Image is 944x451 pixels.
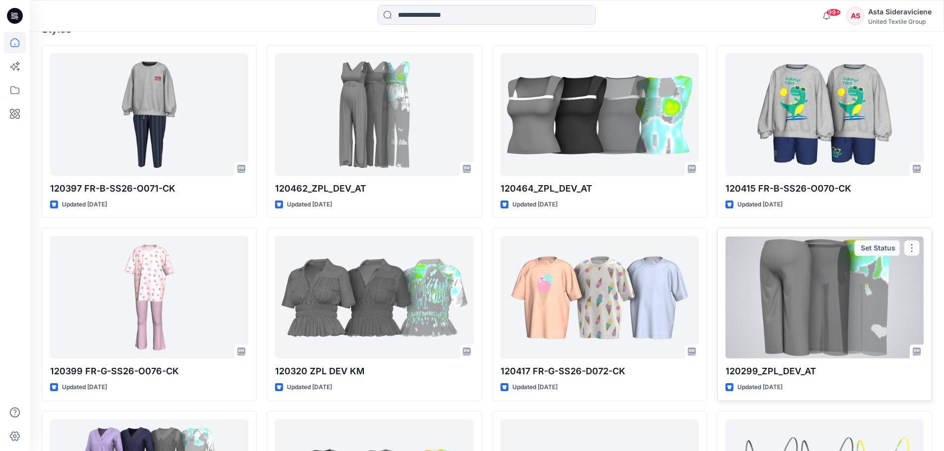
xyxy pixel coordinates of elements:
[500,364,699,378] p: 120417 FR-G-SS26-D072-CK
[287,200,332,210] p: Updated [DATE]
[287,382,332,393] p: Updated [DATE]
[50,53,248,176] a: 120397 FR-B-SS26-O071-CK
[62,200,107,210] p: Updated [DATE]
[275,236,473,358] a: 120320 ZPL DEV KM
[826,8,841,16] span: 99+
[737,382,782,393] p: Updated [DATE]
[500,236,699,358] a: 120417 FR-G-SS26-D072-CK
[725,53,924,176] a: 120415 FR-B-SS26-O070-CK
[500,53,699,176] a: 120464_ZPL_DEV_AT
[868,6,932,18] div: Asta Sideraviciene
[50,236,248,358] a: 120399 FR-G-SS26-O076-CK
[846,7,864,25] div: AS
[275,53,473,176] a: 120462_ZPL_DEV_AT
[275,182,473,196] p: 120462_ZPL_DEV_AT
[512,382,557,393] p: Updated [DATE]
[512,200,557,210] p: Updated [DATE]
[50,182,248,196] p: 120397 FR-B-SS26-O071-CK
[50,364,248,378] p: 120399 FR-G-SS26-O076-CK
[868,18,932,25] div: United Textile Group
[725,182,924,196] p: 120415 FR-B-SS26-O070-CK
[725,364,924,378] p: 120299_ZPL_DEV_AT
[737,200,782,210] p: Updated [DATE]
[62,382,107,393] p: Updated [DATE]
[725,236,924,358] a: 120299_ZPL_DEV_AT
[500,182,699,196] p: 120464_ZPL_DEV_AT
[275,364,473,378] p: 120320 ZPL DEV KM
